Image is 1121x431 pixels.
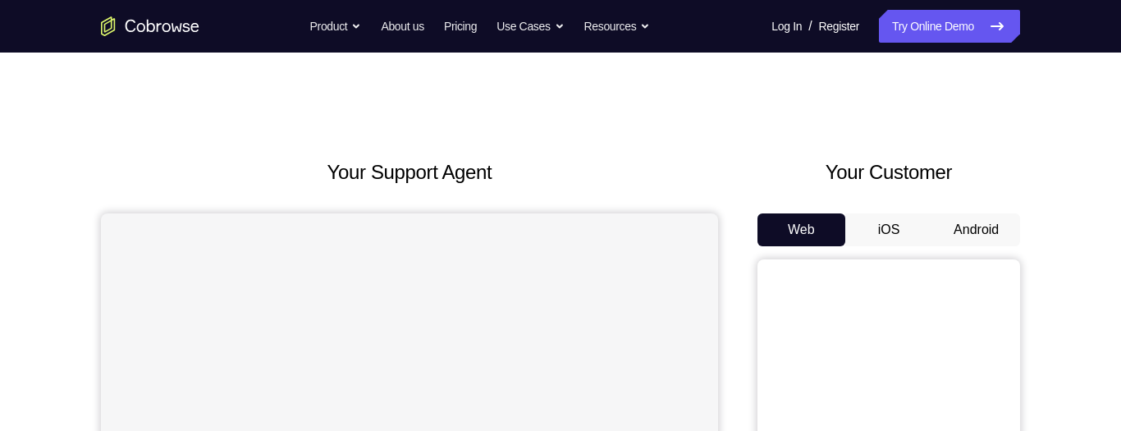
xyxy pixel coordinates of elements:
button: Web [757,213,845,246]
button: Product [310,10,362,43]
span: / [808,16,812,36]
button: Use Cases [496,10,564,43]
button: iOS [845,213,933,246]
button: Android [932,213,1020,246]
a: Pricing [444,10,477,43]
a: Register [819,10,859,43]
button: Resources [584,10,651,43]
h2: Your Support Agent [101,158,718,187]
a: About us [381,10,423,43]
a: Log In [771,10,802,43]
a: Go to the home page [101,16,199,36]
a: Try Online Demo [879,10,1020,43]
h2: Your Customer [757,158,1020,187]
